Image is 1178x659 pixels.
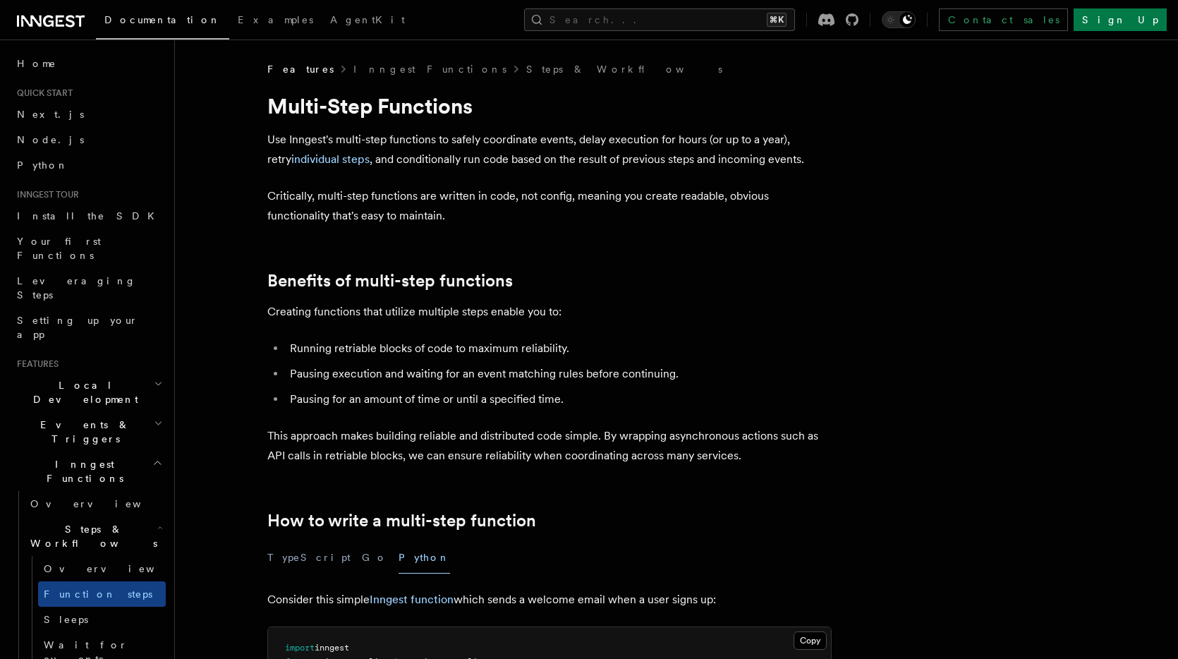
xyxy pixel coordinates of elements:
[315,643,349,653] span: inngest
[25,491,166,516] a: Overview
[11,229,166,268] a: Your first Functions
[1074,8,1167,31] a: Sign Up
[362,542,387,574] button: Go
[11,308,166,347] a: Setting up your app
[267,186,832,226] p: Critically, multi-step functions are written in code, not config, meaning you create readable, ob...
[17,236,101,261] span: Your first Functions
[11,457,152,485] span: Inngest Functions
[238,14,313,25] span: Examples
[17,109,84,120] span: Next.js
[11,203,166,229] a: Install the SDK
[11,378,154,406] span: Local Development
[30,498,176,509] span: Overview
[17,275,136,301] span: Leveraging Steps
[96,4,229,40] a: Documentation
[370,593,454,606] a: Inngest function
[286,364,832,384] li: Pausing execution and waiting for an event matching rules before continuing.
[267,426,832,466] p: This approach makes building reliable and distributed code simple. By wrapping asynchronous actio...
[11,127,166,152] a: Node.js
[11,102,166,127] a: Next.js
[291,152,370,166] a: individual steps
[11,418,154,446] span: Events & Triggers
[11,87,73,99] span: Quick start
[767,13,787,27] kbd: ⌘K
[11,412,166,452] button: Events & Triggers
[17,134,84,145] span: Node.js
[44,588,152,600] span: Function steps
[330,14,405,25] span: AgentKit
[17,56,56,71] span: Home
[939,8,1068,31] a: Contact sales
[17,159,68,171] span: Python
[44,563,189,574] span: Overview
[353,62,506,76] a: Inngest Functions
[229,4,322,38] a: Examples
[399,542,450,574] button: Python
[38,581,166,607] a: Function steps
[11,51,166,76] a: Home
[104,14,221,25] span: Documentation
[526,62,722,76] a: Steps & Workflows
[267,542,351,574] button: TypeScript
[38,607,166,632] a: Sleeps
[322,4,413,38] a: AgentKit
[524,8,795,31] button: Search...⌘K
[17,210,163,222] span: Install the SDK
[267,93,832,119] h1: Multi-Step Functions
[11,358,59,370] span: Features
[267,271,513,291] a: Benefits of multi-step functions
[25,516,166,556] button: Steps & Workflows
[11,268,166,308] a: Leveraging Steps
[267,511,536,531] a: How to write a multi-step function
[882,11,916,28] button: Toggle dark mode
[38,556,166,581] a: Overview
[17,315,138,340] span: Setting up your app
[25,522,157,550] span: Steps & Workflows
[286,389,832,409] li: Pausing for an amount of time or until a specified time.
[267,130,832,169] p: Use Inngest's multi-step functions to safely coordinate events, delay execution for hours (or up ...
[11,373,166,412] button: Local Development
[11,452,166,491] button: Inngest Functions
[11,189,79,200] span: Inngest tour
[794,631,827,650] button: Copy
[11,152,166,178] a: Python
[267,590,832,610] p: Consider this simple which sends a welcome email when a user signs up:
[286,339,832,358] li: Running retriable blocks of code to maximum reliability.
[44,614,88,625] span: Sleeps
[285,643,315,653] span: import
[267,302,832,322] p: Creating functions that utilize multiple steps enable you to:
[267,62,334,76] span: Features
